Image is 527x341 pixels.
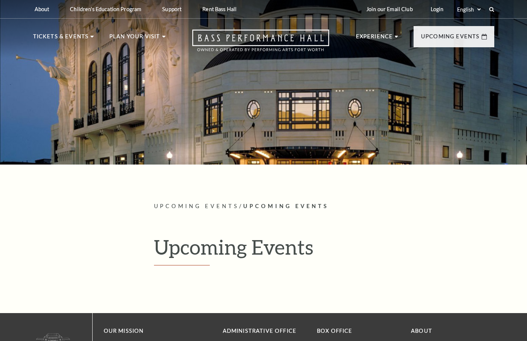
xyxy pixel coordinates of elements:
p: Administrative Office [223,326,306,336]
select: Select: [456,6,482,13]
span: Upcoming Events [154,203,240,209]
p: Support [162,6,181,12]
p: OUR MISSION [104,326,197,336]
p: Children's Education Program [70,6,141,12]
p: BOX OFFICE [317,326,400,336]
span: Upcoming Events [243,203,329,209]
p: Rent Bass Hall [202,6,237,12]
p: Tickets & Events [33,32,89,45]
p: / [154,202,494,211]
h1: Upcoming Events [154,235,494,265]
a: About [411,328,432,334]
p: Experience [356,32,393,45]
p: Plan Your Visit [109,32,160,45]
p: Upcoming Events [421,32,480,45]
p: About [35,6,49,12]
